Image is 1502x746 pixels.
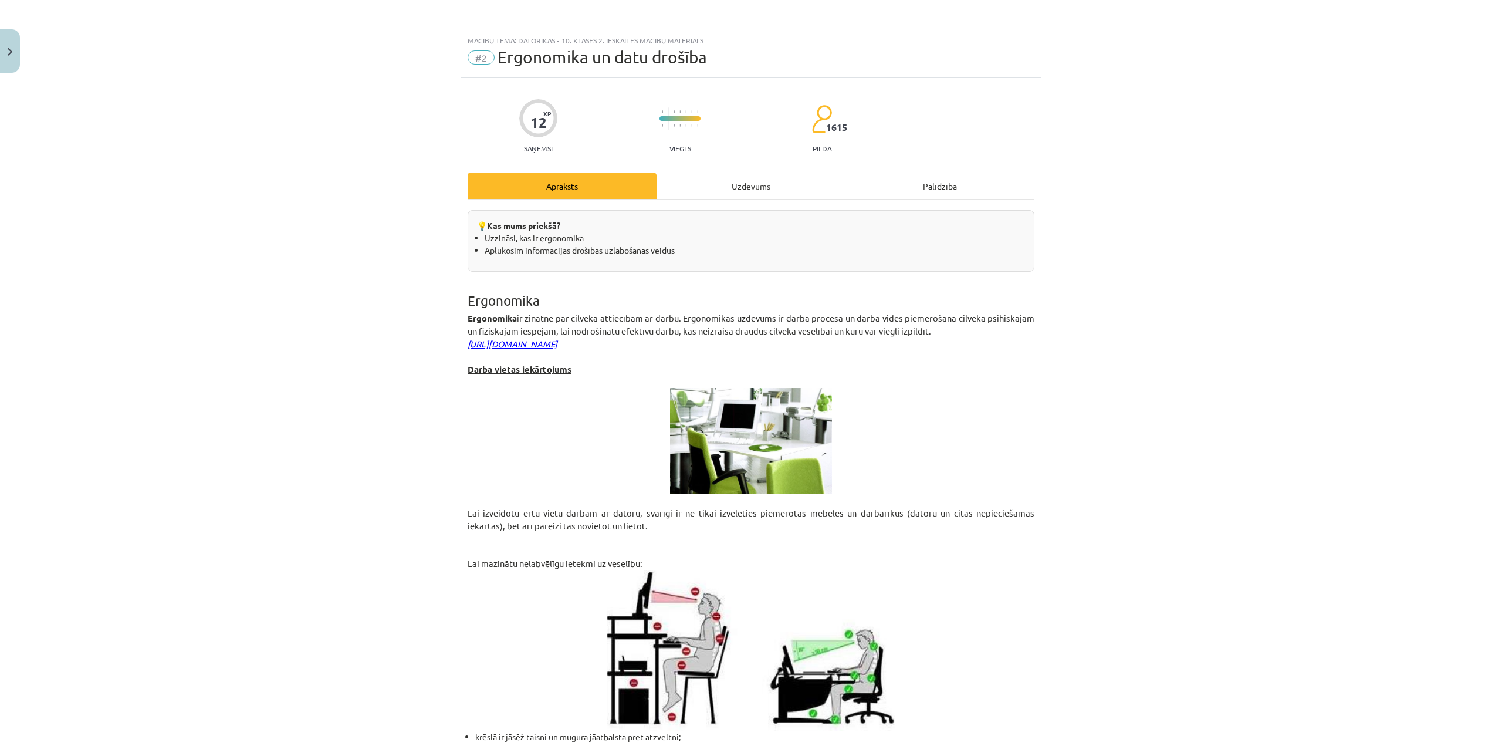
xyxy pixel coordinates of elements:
span: Ergonomika [468,312,517,324]
div: Palīdzība [845,173,1034,199]
img: icon-short-line-57e1e144782c952c97e751825c79c345078a6d821885a25fce030b3d8c18986b.svg [662,110,663,113]
li: Aplūkosim informācijas drošības uzlabošanas veidus [485,244,1025,256]
img: Z [607,570,895,731]
span: XP [543,110,551,117]
p: pilda [813,144,831,153]
div: Apraksts [468,173,657,199]
img: icon-short-line-57e1e144782c952c97e751825c79c345078a6d821885a25fce030b3d8c18986b.svg [685,110,686,113]
li: Uzzināsi, kas ir ergonomika [485,232,1025,244]
div: Uzdevums [657,173,845,199]
img: icon-short-line-57e1e144782c952c97e751825c79c345078a6d821885a25fce030b3d8c18986b.svg [691,110,692,113]
img: Attēls, kurā ir iekštelpu, mēbeles, dators, personālais dators Apraksts ģenerēts automātiski [670,388,832,494]
div: Mācību tēma: Datorikas - 10. klases 2. ieskaites mācību materiāls [468,36,1034,45]
img: icon-short-line-57e1e144782c952c97e751825c79c345078a6d821885a25fce030b3d8c18986b.svg [691,124,692,127]
img: icon-short-line-57e1e144782c952c97e751825c79c345078a6d821885a25fce030b3d8c18986b.svg [662,124,663,127]
img: icon-short-line-57e1e144782c952c97e751825c79c345078a6d821885a25fce030b3d8c18986b.svg [679,124,681,127]
li: krēslā ir jāsēž taisni un mugura jāatbalsta pret atzveltni; [475,731,1034,743]
img: students-c634bb4e5e11cddfef0936a35e636f08e4e9abd3cc4e673bd6f9a4125e45ecb1.svg [811,104,832,134]
span: ir zinātne par cilvēka attiecībām ar darbu. Ergonomikas uzdevums ir darba procesa un darba vides ... [468,312,1034,336]
div: 💡 [468,210,1034,272]
span: Lai mazinātu nelabvēlīgu ietekmi uz veselību: [468,558,642,569]
h1: Ergonomika [468,272,1034,308]
img: icon-close-lesson-0947bae3869378f0d4975bcd49f059093ad1ed9edebbc8119c70593378902aed.svg [8,48,12,56]
img: icon-short-line-57e1e144782c952c97e751825c79c345078a6d821885a25fce030b3d8c18986b.svg [674,124,675,127]
span: 1615 [826,122,847,133]
img: icon-long-line-d9ea69661e0d244f92f715978eff75569469978d946b2353a9bb055b3ed8787d.svg [668,107,669,130]
img: icon-short-line-57e1e144782c952c97e751825c79c345078a6d821885a25fce030b3d8c18986b.svg [697,124,698,127]
img: icon-short-line-57e1e144782c952c97e751825c79c345078a6d821885a25fce030b3d8c18986b.svg [685,124,686,127]
p: Saņemsi [519,144,557,153]
img: icon-short-line-57e1e144782c952c97e751825c79c345078a6d821885a25fce030b3d8c18986b.svg [679,110,681,113]
div: 12 [530,114,547,131]
span: Ergonomika un datu drošība [498,48,707,67]
strong: Kas mums priekšā? [487,220,560,231]
span: Lai izveidotu ērtu vietu darbam ar datoru, svarīgi ir ne tikai izvēlēties piemērotas mēbeles un d... [468,507,1034,531]
img: icon-short-line-57e1e144782c952c97e751825c79c345078a6d821885a25fce030b3d8c18986b.svg [674,110,675,113]
p: Viegls [669,144,691,153]
img: icon-short-line-57e1e144782c952c97e751825c79c345078a6d821885a25fce030b3d8c18986b.svg [697,110,698,113]
span: Darba vietas iekārtojums [468,363,571,375]
a: [URL][DOMAIN_NAME] [468,338,557,349]
span: #2 [468,50,495,65]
